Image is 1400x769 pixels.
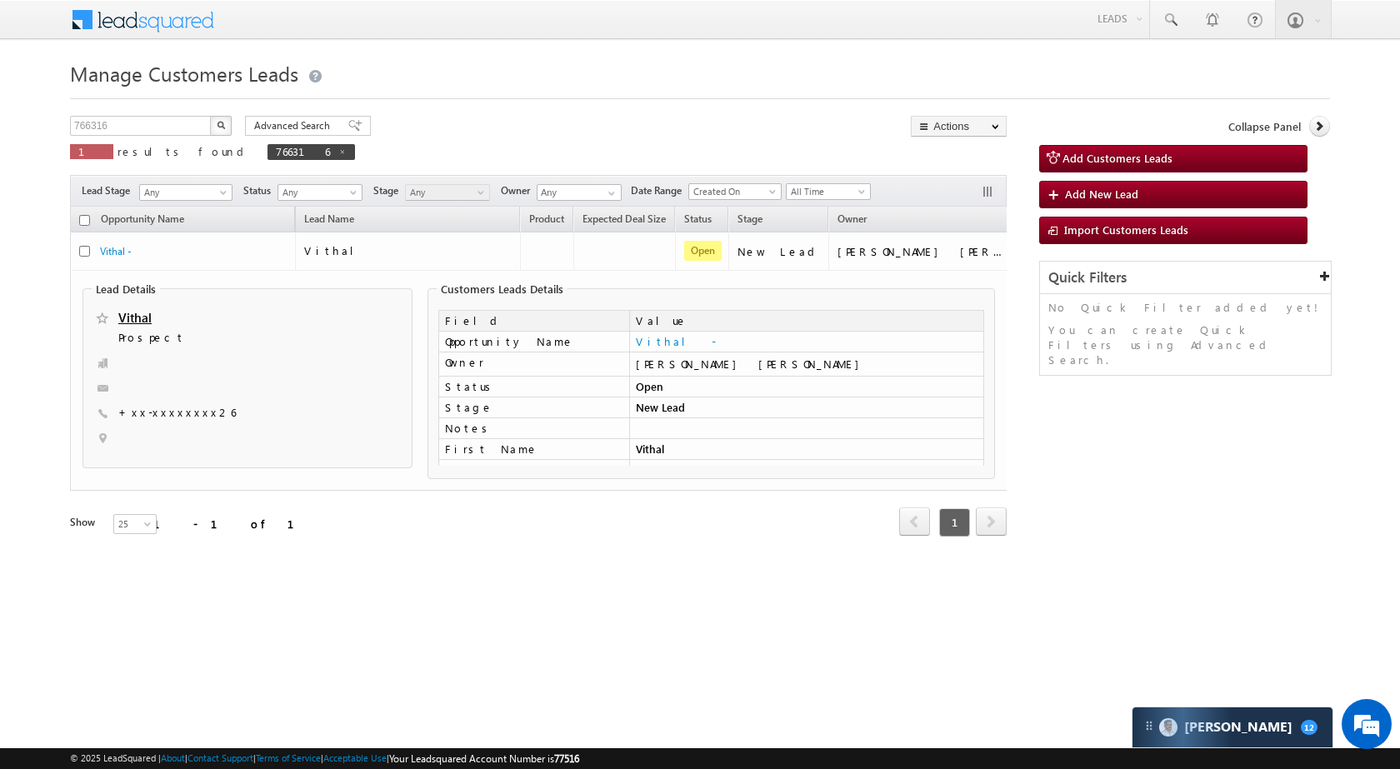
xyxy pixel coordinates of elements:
legend: Customers Leads Details [437,282,567,296]
span: All Time [787,184,866,199]
span: Product [529,212,564,225]
span: Owner [501,183,537,198]
span: Date Range [631,183,688,198]
span: 766316 [276,144,330,158]
span: results found [117,144,250,158]
a: Vithal [118,309,152,326]
legend: Lead Details [92,282,160,296]
div: carter-dragCarter[PERSON_NAME]12 [1132,707,1333,748]
span: Lead Stage [82,183,137,198]
td: Stage [438,397,629,418]
span: Prospect [118,330,319,347]
td: 766316 [629,460,984,481]
span: © 2025 LeadSquared | | | | | [70,751,579,767]
span: Advanced Search [254,118,335,133]
div: [PERSON_NAME] [PERSON_NAME] [636,357,977,372]
td: Owner [438,352,629,377]
span: Owner [837,212,867,225]
div: 1 - 1 of 1 [153,514,314,533]
span: 77516 [554,752,579,765]
p: You can create Quick Filters using Advanced Search. [1048,322,1322,367]
a: All Time [786,183,871,200]
td: Status [438,377,629,397]
a: Any [139,184,232,201]
a: Any [277,184,362,201]
span: Add Customers Leads [1062,151,1172,165]
span: Stage [737,212,762,225]
img: carter-drag [1142,719,1156,732]
input: Type to Search [537,184,622,201]
td: Vithal [629,439,984,460]
span: Any [140,185,227,200]
span: Manage Customers Leads [70,60,298,87]
a: Status [676,210,720,232]
div: New Lead [737,244,821,259]
td: Opportunity Name [438,332,629,352]
img: Search [217,121,225,129]
span: Any [406,185,485,200]
td: Notes [438,418,629,439]
a: next [976,509,1007,536]
span: 1 [939,508,970,537]
a: About [161,752,185,763]
td: Opportunity ID [438,460,629,481]
span: Any [278,185,357,200]
p: No Quick Filter added yet! [1048,300,1322,315]
span: Import Customers Leads [1064,222,1188,237]
div: Quick Filters [1040,262,1331,294]
a: Stage [729,210,771,232]
button: Actions [911,116,1007,137]
span: Your Leadsquared Account Number is [389,752,579,765]
span: 12 [1301,720,1317,735]
td: Field [438,310,629,332]
td: Open [629,377,984,397]
span: next [976,507,1007,536]
a: Created On [688,183,782,200]
a: 25 [113,514,157,534]
span: Expected Deal Size [582,212,666,225]
a: Vithal - [100,245,132,257]
a: Acceptable Use [323,752,387,763]
span: +xx-xxxxxxxx26 [118,405,236,422]
a: Opportunity Name [92,210,192,232]
a: Vithal - [636,334,716,348]
span: Status [243,183,277,198]
a: Expected Deal Size [574,210,674,232]
td: First Name [438,439,629,460]
span: Collapse Panel [1228,119,1301,134]
a: Terms of Service [256,752,321,763]
span: 25 [114,517,158,532]
span: Opportunity Name [101,212,184,225]
input: Check all records [79,215,90,226]
a: prev [899,509,930,536]
div: [PERSON_NAME] [PERSON_NAME] [837,244,1004,259]
span: Open [684,241,722,261]
span: 1 [78,144,105,158]
td: Value [629,310,984,332]
a: Contact Support [187,752,253,763]
a: Show All Items [599,185,620,202]
td: New Lead [629,397,984,418]
span: Vithal [304,243,367,257]
span: Created On [689,184,776,199]
a: Any [405,184,490,201]
div: Show [70,515,100,530]
span: Lead Name [296,210,362,232]
span: Stage [373,183,405,198]
span: Add New Lead [1065,187,1138,201]
span: prev [899,507,930,536]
